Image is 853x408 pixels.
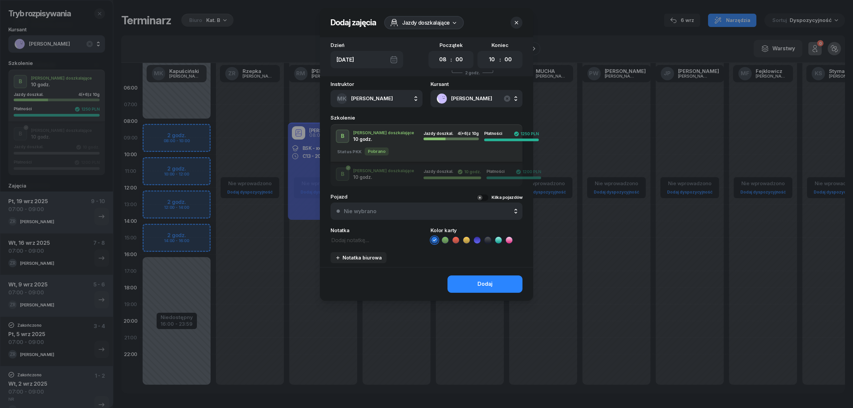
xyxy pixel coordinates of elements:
[331,252,387,263] button: Notatka biurowa
[365,148,389,156] div: Pobrano
[477,280,492,288] div: Dodaj
[514,131,539,137] div: 1250 PLN
[331,124,522,162] button: B[PERSON_NAME] doszkalające10 godz.Jazdy doszkal.4(+6)z 10gPłatności1250 PLNStatus PKKPobrano
[460,131,468,136] span: (+6)
[447,275,522,293] button: Dodaj
[476,194,522,201] button: Kilka pojazdów
[402,19,450,27] span: Jazdy doszkalające
[331,17,376,28] h2: Dodaj zajęcia
[331,203,522,220] button: Nie wybrano
[331,90,423,107] button: MK[PERSON_NAME]
[491,194,522,201] div: Kilka pojazdów
[331,162,522,186] button: B[PERSON_NAME] doszkalające10 godz.Jazdy doszkal.10 godz.Płatności1200 PLN
[337,96,347,102] span: MK
[451,94,516,103] span: [PERSON_NAME]
[450,56,452,64] div: :
[457,169,481,175] div: 10 godz.
[344,208,377,214] div: Nie wybrano
[424,131,453,136] span: Jazdy doszkal.
[351,95,393,102] span: [PERSON_NAME]
[337,148,362,155] div: Status PKK
[424,169,453,174] span: Jazdy doszkal.
[484,131,506,137] div: Płatności
[486,169,508,175] div: Płatności
[335,255,382,260] div: Notatka biurowa
[499,56,501,64] div: :
[457,131,479,136] div: 4 z 10g
[516,169,541,175] div: 1200 PLN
